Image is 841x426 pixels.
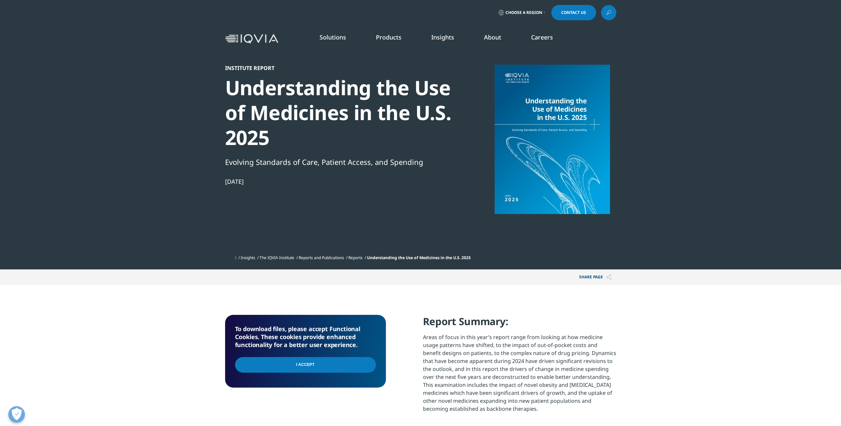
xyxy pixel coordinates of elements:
[241,255,255,260] a: Insights
[376,33,401,41] a: Products
[431,33,454,41] a: Insights
[299,255,344,260] a: Reports and Publications
[423,333,616,418] p: Areas of focus in this year’s report range from looking at how medicine usage patterns have shift...
[225,75,452,150] div: Understanding the Use of Medicines in the U.S. 2025
[235,357,376,373] input: I Accept
[484,33,501,41] a: About
[225,177,452,185] div: [DATE]
[561,11,586,15] span: Contact Us
[531,33,553,41] a: Careers
[260,255,294,260] a: The IQVIA Institute
[225,65,452,71] div: Institute Report
[423,315,616,333] h4: Report Summary:
[225,156,452,168] div: Evolving Standards of Care, Patient Access, and Spending
[506,10,542,15] span: Choose a Region
[8,406,25,423] button: Open Preferences
[225,34,278,44] img: IQVIA Healthcare Information Technology and Pharma Clinical Research Company
[348,255,363,260] a: Reports
[281,23,616,54] nav: Primary
[606,274,611,280] img: Share PAGE
[574,269,616,285] button: Share PAGEShare PAGE
[551,5,596,20] a: Contact Us
[574,269,616,285] p: Share PAGE
[320,33,346,41] a: Solutions
[367,255,471,260] span: Understanding the Use of Medicines in the U.S. 2025
[235,325,376,349] h5: To download files, please accept Functional Cookies. These cookies provide enhanced functionality...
